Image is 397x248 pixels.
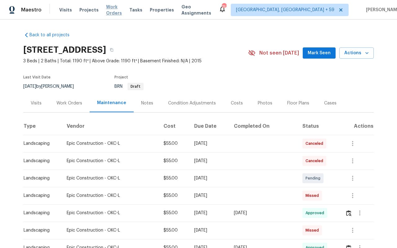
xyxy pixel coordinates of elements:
[97,100,126,106] div: Maintenance
[79,7,99,13] span: Projects
[194,210,224,216] div: [DATE]
[24,227,57,233] div: Landscaping
[236,7,334,13] span: [GEOGRAPHIC_DATA], [GEOGRAPHIC_DATA] + 59
[24,140,57,147] div: Landscaping
[163,193,185,199] div: $55.00
[23,84,36,89] span: [DATE]
[67,210,153,216] div: Epic Construction - OKC-L
[67,227,153,233] div: Epic Construction - OKC-L
[23,83,81,90] div: by [PERSON_NAME]
[163,175,185,181] div: $55.00
[231,100,243,106] div: Costs
[222,4,226,10] div: 751
[24,158,57,164] div: Landscaping
[23,117,62,135] th: Type
[194,175,224,181] div: [DATE]
[194,227,224,233] div: [DATE]
[306,193,321,199] span: Missed
[163,158,185,164] div: $55.00
[56,100,82,106] div: Work Orders
[67,193,153,199] div: Epic Construction - OKC-L
[229,117,297,135] th: Completed On
[168,100,216,106] div: Condition Adjustments
[163,140,185,147] div: $55.00
[23,47,106,53] h2: [STREET_ADDRESS]
[345,206,352,220] button: Review Icon
[114,84,144,89] span: BRN
[23,75,51,79] span: Last Visit Date
[344,49,369,57] span: Actions
[23,32,83,38] a: Back to all projects
[129,8,142,12] span: Tasks
[62,117,158,135] th: Vendor
[346,210,351,216] img: Review Icon
[67,158,153,164] div: Epic Construction - OKC-L
[114,75,128,79] span: Project
[106,44,117,55] button: Copy Address
[67,175,153,181] div: Epic Construction - OKC-L
[339,47,374,59] button: Actions
[24,193,57,199] div: Landscaping
[306,158,326,164] span: Canceled
[158,117,190,135] th: Cost
[324,100,337,106] div: Cases
[306,227,321,233] span: Missed
[67,140,153,147] div: Epic Construction - OKC-L
[340,117,374,135] th: Actions
[194,140,224,147] div: [DATE]
[306,210,327,216] span: Approved
[306,175,323,181] span: Pending
[181,4,211,16] span: Geo Assignments
[306,140,326,147] span: Canceled
[128,85,143,88] span: Draft
[106,4,122,16] span: Work Orders
[259,50,299,56] span: Not seen [DATE]
[141,100,153,106] div: Notes
[150,7,174,13] span: Properties
[234,210,292,216] div: [DATE]
[258,100,272,106] div: Photos
[23,58,248,64] span: 3 Beds | 2 Baths | Total: 1190 ft² | Above Grade: 1190 ft² | Basement Finished: N/A | 2015
[308,49,331,57] span: Mark Seen
[303,47,336,59] button: Mark Seen
[194,158,224,164] div: [DATE]
[59,7,72,13] span: Visits
[194,193,224,199] div: [DATE]
[24,175,57,181] div: Landscaping
[24,210,57,216] div: Landscaping
[189,117,229,135] th: Due Date
[163,227,185,233] div: $55.00
[287,100,309,106] div: Floor Plans
[31,100,42,106] div: Visits
[163,210,185,216] div: $55.00
[21,7,42,13] span: Maestro
[297,117,340,135] th: Status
